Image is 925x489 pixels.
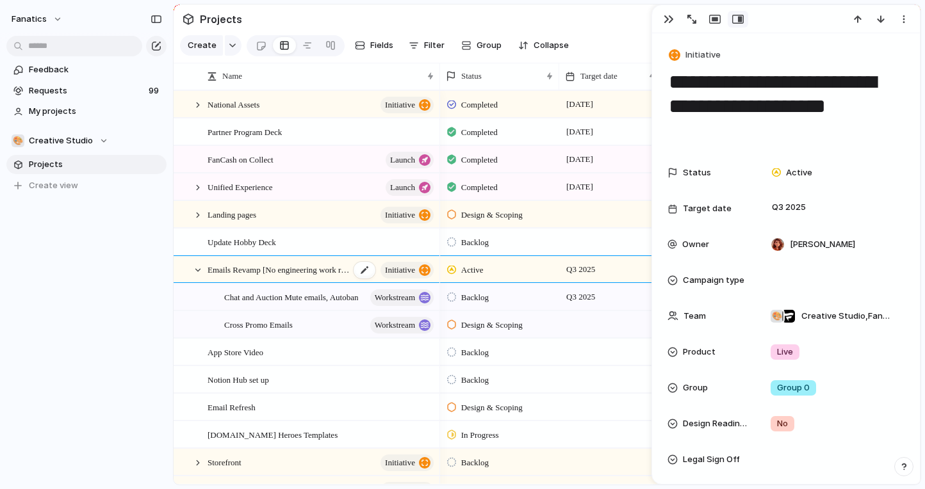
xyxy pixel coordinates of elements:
span: Design & Scoping [461,209,523,221]
a: Requests99 [6,81,167,100]
span: Owner [682,238,709,251]
div: 🎨 [771,310,783,323]
span: workstream [375,316,415,334]
span: Backlog [461,236,489,249]
span: Create view [29,179,78,192]
span: Status [461,70,482,83]
span: Filter [424,39,445,52]
span: Active [461,264,484,277]
span: Completed [461,99,498,111]
span: My projects [29,105,162,118]
span: Emails Revamp [No engineering work required] [208,262,350,277]
span: Projects [197,8,245,31]
span: 99 [149,84,161,97]
span: Completed [461,154,498,166]
span: Live [777,346,793,358]
button: 🎨Creative Studio [6,131,167,150]
span: Q3 2025 [563,262,598,277]
span: Notion Hub set up [208,372,269,387]
button: workstream [370,317,434,333]
span: Creative Studio , Fanatics [801,310,894,323]
span: Completed [461,126,498,139]
span: Fields [370,39,393,52]
span: Completed [461,181,498,194]
a: Feedback [6,60,167,79]
span: Design & Scoping [461,319,523,332]
span: No [777,417,788,430]
span: Unified Experience [208,179,272,194]
span: Group [477,39,502,52]
button: initiative [381,207,434,223]
button: fanatics [6,9,69,29]
button: Create view [6,176,167,195]
span: Backlog [461,456,489,469]
button: workstream [370,289,434,306]
span: Design Readiness [683,417,749,430]
span: workstream [375,289,415,307]
span: Storefront [208,454,241,469]
span: initiative [385,206,415,224]
span: initiative [385,96,415,114]
span: Design & Scoping [461,401,523,414]
button: Filter [404,35,450,56]
span: Q3 2025 [563,289,598,305]
span: [DATE] [563,97,596,112]
span: Backlog [461,291,489,304]
span: Projects [29,158,162,171]
span: [DATE] [563,179,596,195]
a: Projects [6,155,167,174]
span: [DATE] [563,152,596,167]
span: Product [683,346,716,358]
span: Creative Studio [29,134,93,147]
button: initiative [381,454,434,471]
button: Group [455,35,508,56]
span: fanatics [12,13,47,26]
span: Name [222,70,242,83]
button: Fields [350,35,398,56]
span: National Assets [208,97,259,111]
span: Team [684,310,706,323]
span: [PERSON_NAME] [790,238,855,251]
span: launch [390,151,415,169]
span: launch [390,179,415,196]
div: 🎨 [12,134,24,147]
span: Update Hobby Deck [208,234,276,249]
span: Group [683,381,708,394]
span: Chat and Auction Mute emails, Autoban [224,289,358,304]
span: Target date [683,202,732,215]
span: Target date [580,70,618,83]
span: initiative [385,261,415,279]
span: Group 0 [777,381,810,394]
a: My projects [6,102,167,121]
button: initiative [381,262,434,278]
span: Active [786,166,812,179]
span: Partner Program Deck [208,124,282,139]
span: Feedback [29,63,162,76]
button: launch [386,152,434,168]
span: Legal Sign Off [683,453,740,466]
span: Backlog [461,374,489,387]
span: Create [188,39,217,52]
span: Status [683,166,711,179]
button: Create [180,35,223,56]
button: Collapse [513,35,574,56]
button: Initiative [666,46,724,65]
span: Backlog [461,346,489,359]
span: Initiative [685,49,721,61]
span: Landing pages [208,207,256,221]
span: [DOMAIN_NAME] Heroes Templates [208,427,338,442]
span: initiative [385,454,415,472]
span: Campaign type [683,274,744,287]
span: App Store Video [208,344,263,359]
span: In Progress [461,429,499,442]
span: Q3 2025 [769,200,809,215]
button: launch [386,179,434,196]
span: Cross Promo Emails [224,317,293,332]
span: [DATE] [563,124,596,140]
span: Requests [29,84,145,97]
span: Email Refresh [208,399,256,414]
span: FanCash on Collect [208,152,274,166]
span: Collapse [534,39,569,52]
button: initiative [381,97,434,113]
